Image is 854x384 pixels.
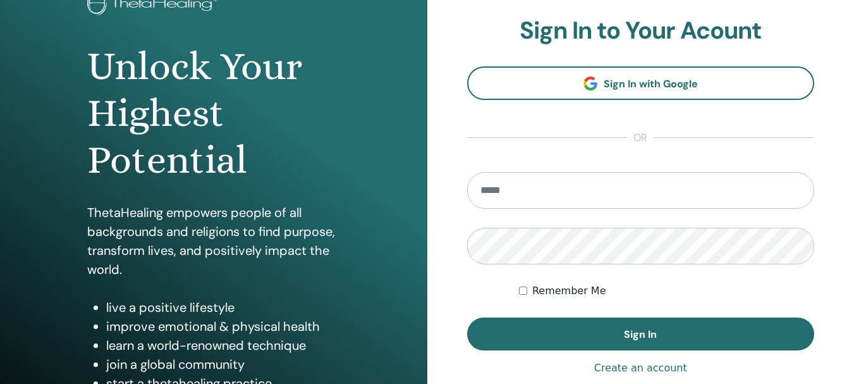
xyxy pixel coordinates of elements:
[467,318,815,350] button: Sign In
[467,66,815,100] a: Sign In with Google
[604,77,698,90] span: Sign In with Google
[519,283,814,299] div: Keep me authenticated indefinitely or until I manually logout
[106,355,340,374] li: join a global community
[106,336,340,355] li: learn a world-renowned technique
[87,203,340,279] p: ThetaHealing empowers people of all backgrounds and religions to find purpose, transform lives, a...
[467,16,815,46] h2: Sign In to Your Acount
[627,130,654,146] span: or
[87,43,340,184] h1: Unlock Your Highest Potential
[106,317,340,336] li: improve emotional & physical health
[106,298,340,317] li: live a positive lifestyle
[594,361,687,376] a: Create an account
[532,283,606,299] label: Remember Me
[624,328,657,341] span: Sign In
